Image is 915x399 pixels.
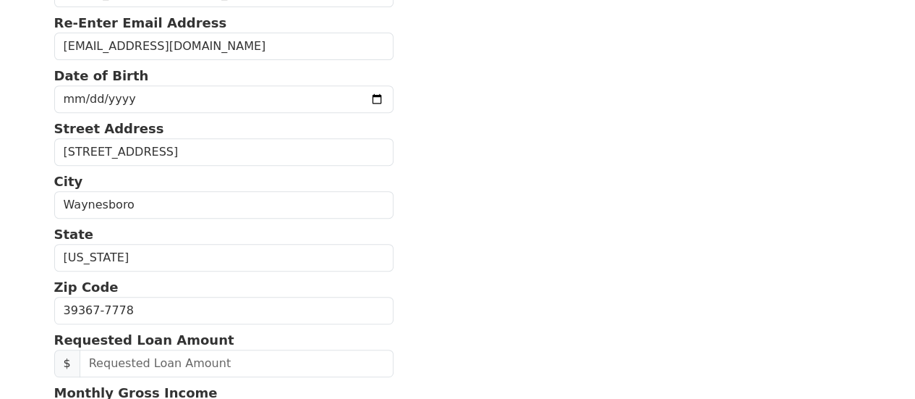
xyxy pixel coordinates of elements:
[54,15,227,30] strong: Re-Enter Email Address
[54,191,394,219] input: City
[54,350,80,377] span: $
[54,68,149,83] strong: Date of Birth
[54,121,164,136] strong: Street Address
[54,227,94,242] strong: State
[54,332,234,348] strong: Requested Loan Amount
[54,33,394,60] input: Re-Enter Email Address
[54,138,394,166] input: Street Address
[54,174,83,189] strong: City
[80,350,393,377] input: Requested Loan Amount
[54,280,119,295] strong: Zip Code
[54,297,394,324] input: Zip Code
